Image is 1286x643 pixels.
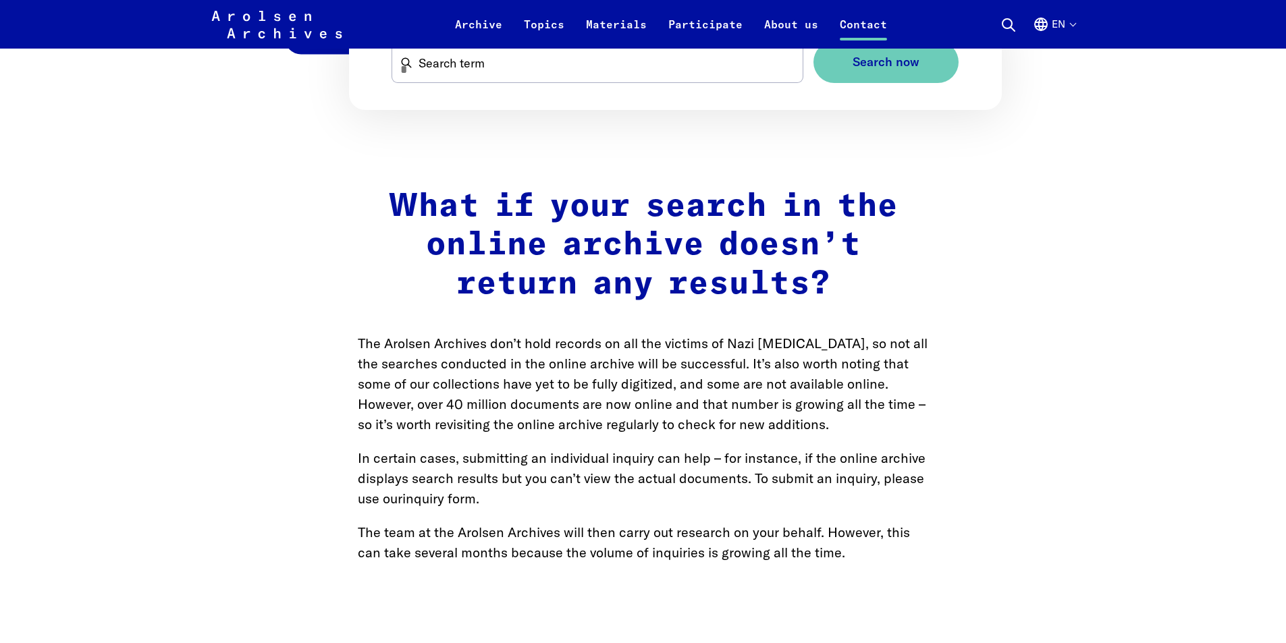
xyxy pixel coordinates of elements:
p: The Arolsen Archives don’t hold records on all the victims of Nazi [MEDICAL_DATA], so not all the... [358,333,929,435]
p: The team at the Arolsen Archives will then carry out research on your behalf. However, this can t... [358,522,929,563]
button: English, language selection [1033,16,1075,49]
a: Materials [575,16,658,49]
button: Search now [813,41,959,84]
span: Search now [853,55,919,69]
a: About us [753,16,829,49]
nav: Primary [444,8,898,40]
a: Participate [658,16,753,49]
a: Contact [829,16,898,49]
a: inquiry form [402,490,476,507]
p: In certain cases, submitting an individual inquiry can help – for instance, if the online archive... [358,448,929,509]
a: Topics [513,16,575,49]
strong: What if your search in the online archive doesn’t return any results? [388,190,898,300]
a: Archive [444,16,513,49]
